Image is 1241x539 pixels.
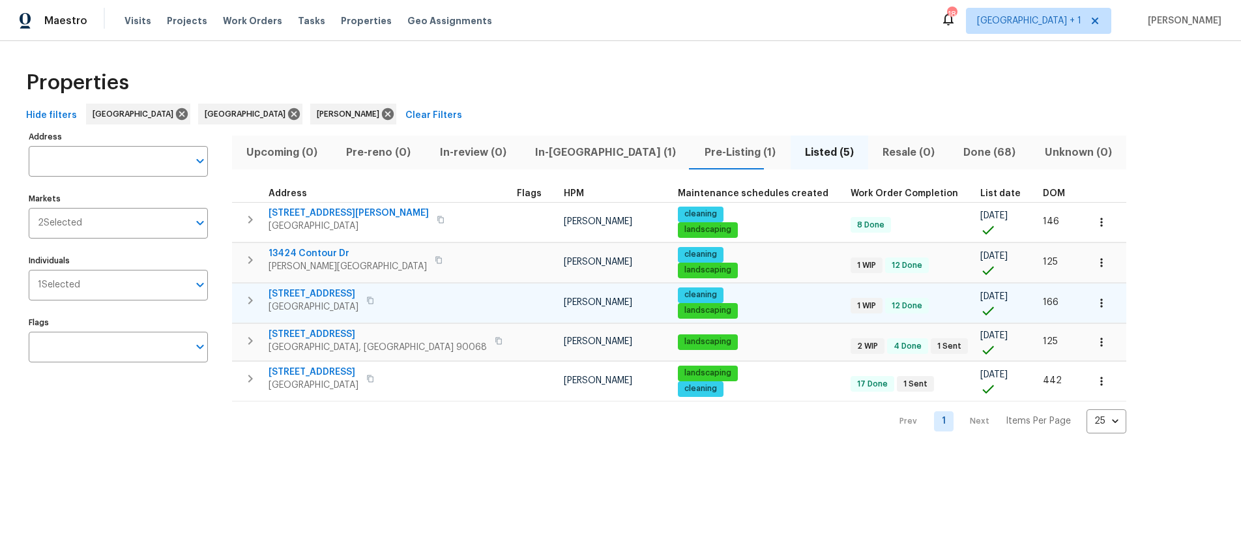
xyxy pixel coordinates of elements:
[310,104,396,124] div: [PERSON_NAME]
[679,265,737,276] span: landscaping
[38,218,82,229] span: 2 Selected
[980,252,1008,261] span: [DATE]
[564,189,584,198] span: HPM
[407,14,492,27] span: Geo Assignments
[198,104,302,124] div: [GEOGRAPHIC_DATA]
[679,224,737,235] span: landscaping
[1043,257,1058,267] span: 125
[886,300,927,312] span: 12 Done
[957,143,1022,162] span: Done (68)
[26,76,129,89] span: Properties
[852,379,893,390] span: 17 Done
[269,366,358,379] span: [STREET_ADDRESS]
[44,14,87,27] span: Maestro
[29,257,208,265] label: Individuals
[980,189,1021,198] span: List date
[269,260,427,273] span: [PERSON_NAME][GEOGRAPHIC_DATA]
[269,220,429,233] span: [GEOGRAPHIC_DATA]
[26,108,77,124] span: Hide filters
[1043,337,1058,346] span: 125
[798,143,860,162] span: Listed (5)
[298,16,325,25] span: Tasks
[405,108,462,124] span: Clear Filters
[564,337,632,346] span: [PERSON_NAME]
[679,368,737,379] span: landscaping
[1087,404,1126,438] div: 25
[679,383,722,394] span: cleaning
[191,276,209,294] button: Open
[269,328,487,341] span: [STREET_ADDRESS]
[341,14,392,27] span: Properties
[1038,143,1118,162] span: Unknown (0)
[947,8,956,21] div: 18
[223,14,282,27] span: Work Orders
[29,195,208,203] label: Markets
[93,108,179,121] span: [GEOGRAPHIC_DATA]
[698,143,782,162] span: Pre-Listing (1)
[678,189,828,198] span: Maintenance schedules created
[932,341,967,352] span: 1 Sent
[980,370,1008,379] span: [DATE]
[888,341,927,352] span: 4 Done
[1043,189,1065,198] span: DOM
[851,189,958,198] span: Work Order Completion
[980,331,1008,340] span: [DATE]
[86,104,190,124] div: [GEOGRAPHIC_DATA]
[240,143,324,162] span: Upcoming (0)
[564,298,632,307] span: [PERSON_NAME]
[269,247,427,260] span: 13424 Contour Dr
[21,104,82,128] button: Hide filters
[191,152,209,170] button: Open
[29,319,208,327] label: Flags
[934,411,954,431] a: Goto page 1
[317,108,385,121] span: [PERSON_NAME]
[886,260,927,271] span: 12 Done
[977,14,1081,27] span: [GEOGRAPHIC_DATA] + 1
[1043,376,1062,385] span: 442
[980,292,1008,301] span: [DATE]
[205,108,291,121] span: [GEOGRAPHIC_DATA]
[1006,415,1071,428] p: Items Per Page
[340,143,417,162] span: Pre-reno (0)
[167,14,207,27] span: Projects
[887,409,1126,433] nav: Pagination Navigation
[29,133,208,141] label: Address
[564,217,632,226] span: [PERSON_NAME]
[564,257,632,267] span: [PERSON_NAME]
[679,249,722,260] span: cleaning
[1043,298,1058,307] span: 166
[679,209,722,220] span: cleaning
[679,305,737,316] span: landscaping
[517,189,542,198] span: Flags
[1143,14,1221,27] span: [PERSON_NAME]
[433,143,513,162] span: In-review (0)
[191,214,209,232] button: Open
[269,189,307,198] span: Address
[269,300,358,313] span: [GEOGRAPHIC_DATA]
[898,379,933,390] span: 1 Sent
[269,341,487,354] span: [GEOGRAPHIC_DATA], [GEOGRAPHIC_DATA] 90068
[529,143,682,162] span: In-[GEOGRAPHIC_DATA] (1)
[269,379,358,392] span: [GEOGRAPHIC_DATA]
[269,287,358,300] span: [STREET_ADDRESS]
[852,260,881,271] span: 1 WIP
[876,143,941,162] span: Resale (0)
[679,289,722,300] span: cleaning
[124,14,151,27] span: Visits
[852,341,883,352] span: 2 WIP
[564,376,632,385] span: [PERSON_NAME]
[852,220,890,231] span: 8 Done
[38,280,80,291] span: 1 Selected
[269,207,429,220] span: [STREET_ADDRESS][PERSON_NAME]
[1043,217,1059,226] span: 146
[679,336,737,347] span: landscaping
[400,104,467,128] button: Clear Filters
[980,211,1008,220] span: [DATE]
[852,300,881,312] span: 1 WIP
[191,338,209,356] button: Open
